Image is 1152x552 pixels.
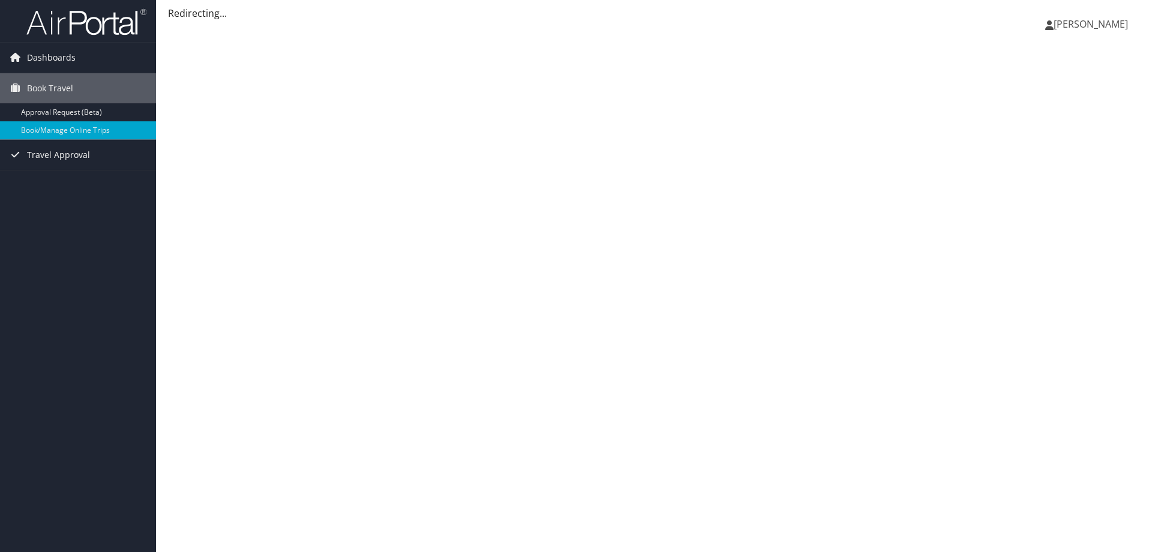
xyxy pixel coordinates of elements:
[27,73,73,103] span: Book Travel
[27,43,76,73] span: Dashboards
[168,6,1140,20] div: Redirecting...
[26,8,146,36] img: airportal-logo.png
[1054,17,1128,31] span: [PERSON_NAME]
[27,140,90,170] span: Travel Approval
[1045,6,1140,42] a: [PERSON_NAME]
